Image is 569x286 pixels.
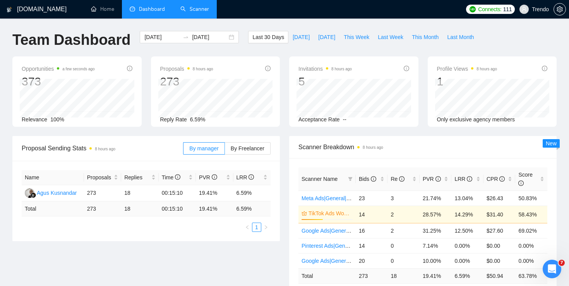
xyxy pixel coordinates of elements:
button: Home [121,3,136,18]
td: 6.59% [233,185,271,201]
span: info-circle [404,66,409,71]
td: 14 [356,238,388,253]
a: 1 [252,223,261,232]
span: [DATE] [318,33,335,41]
img: Profile image for Dima [22,4,34,17]
td: 58.43% [515,206,547,223]
td: 0.00% [515,238,547,253]
span: Reply Rate [160,116,187,123]
td: $0.00 [483,238,516,253]
button: Last Week [374,31,408,43]
button: Emoji picker [12,227,18,233]
span: info-circle [499,176,505,182]
span: info-circle [265,66,271,71]
span: setting [554,6,566,12]
span: 6.59% [190,116,206,123]
span: By Freelancer [231,145,264,152]
td: 0 [387,253,420,268]
span: Invitations [298,64,352,73]
span: crown [302,211,307,216]
td: 21.74% [420,191,452,206]
td: 10.00% [420,253,452,268]
th: Replies [121,170,158,185]
a: searchScanner [180,6,209,12]
span: info-circle [399,176,404,182]
td: 0.00% [451,253,483,268]
span: info-circle [542,66,547,71]
td: Total [22,201,84,216]
span: Proposal Sending Stats [22,143,183,153]
span: right [264,225,268,230]
time: 8 hours ago [95,147,115,151]
button: Last Month [443,31,478,43]
a: setting [554,6,566,12]
td: 18 [121,201,158,216]
p: Active in the last 15m [38,10,93,17]
td: 16 [356,223,388,238]
span: left [245,225,250,230]
td: $ 50.94 [483,268,516,283]
span: LRR [454,176,472,182]
span: info-circle [175,174,180,180]
div: 373 [22,74,95,89]
span: Acceptance Rate [298,116,340,123]
button: Last 30 Days [248,31,288,43]
span: This Month [412,33,439,41]
span: Proposals [87,173,112,182]
a: Pinterest Ads|General|[GEOGRAPHIC_DATA]+[GEOGRAPHIC_DATA]| [302,243,473,249]
time: 8 hours ago [363,145,383,150]
td: 14 [356,206,388,223]
td: 50.83% [515,191,547,206]
span: filter [346,173,354,185]
td: 00:15:10 [159,185,196,201]
td: 0.00% [451,238,483,253]
img: gigradar-bm.png [31,192,36,198]
time: a few seconds ago [62,67,94,71]
input: Start date [144,33,180,41]
img: upwork-logo.png [470,6,476,12]
td: 6.59 % [451,268,483,283]
span: Last Month [447,33,474,41]
span: Time [162,174,180,180]
li: Previous Page [243,223,252,232]
span: 100% [50,116,64,123]
span: 111 [503,5,512,14]
div: Close [136,3,150,17]
span: This Week [344,33,369,41]
span: info-circle [371,176,376,182]
button: Send a message… [133,224,145,236]
span: By manager [189,145,218,152]
td: 63.78 % [515,268,547,283]
a: Meta Ads|General|EU+[GEOGRAPHIC_DATA]| [302,195,415,201]
time: 8 hours ago [331,67,352,71]
span: info-circle [249,174,254,180]
a: TikTok Ads World 1 [308,209,351,218]
span: Scanner Name [302,176,338,182]
time: 8 hours ago [476,67,497,71]
td: 23 [356,191,388,206]
span: Replies [124,173,149,182]
td: $31.40 [483,206,516,223]
div: 273 [160,74,213,89]
td: 14.29% [451,206,483,223]
span: Proposals [160,64,213,73]
td: 273 [356,268,388,283]
td: 19.41 % [196,201,233,216]
span: Score [518,172,533,186]
span: swap-right [183,34,189,40]
h1: Dima [38,4,53,10]
span: -- [343,116,346,123]
td: 31.25% [420,223,452,238]
span: New [546,140,557,146]
a: Google Ads|General|Other World| [302,228,382,234]
td: 19.41% [196,185,233,201]
td: 19.41 % [420,268,452,283]
iframe: To enrich screen reader interactions, please activate Accessibility in Grammarly extension settings [543,260,561,278]
th: Name [22,170,84,185]
button: setting [554,3,566,15]
span: user [521,7,527,12]
td: 2 [387,223,420,238]
span: Dashboard [139,6,165,12]
span: Last 30 Days [252,33,284,41]
td: 273 [84,201,121,216]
